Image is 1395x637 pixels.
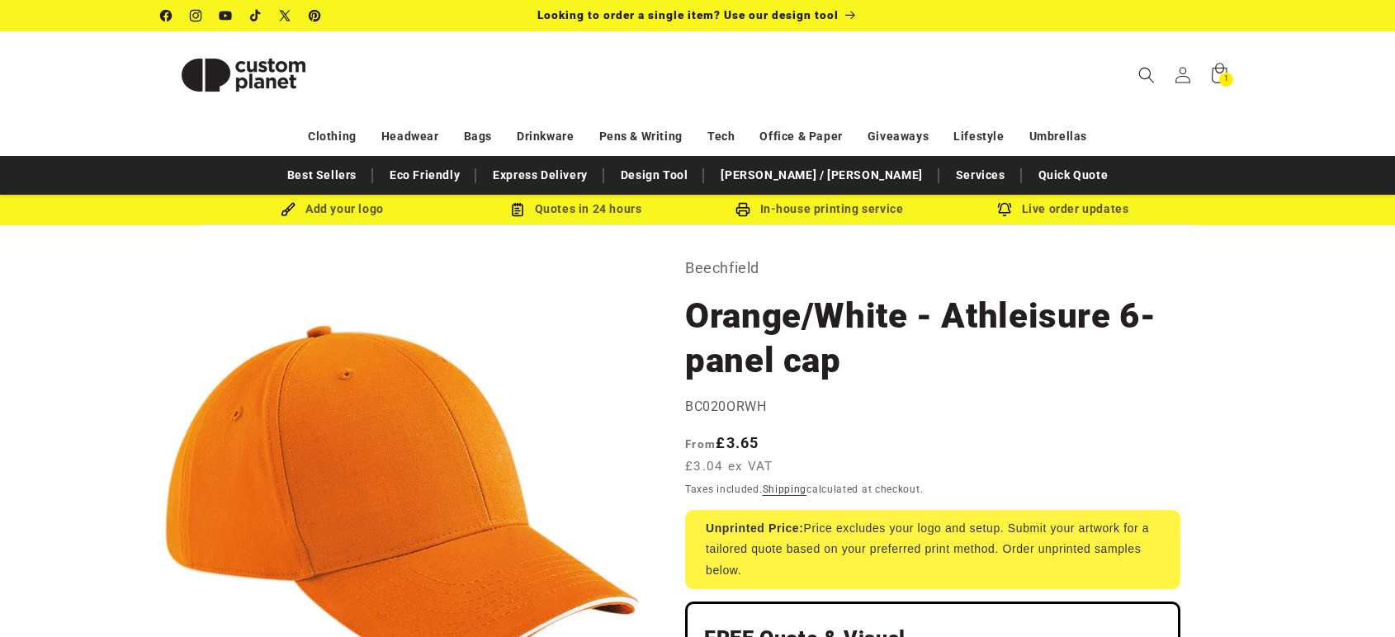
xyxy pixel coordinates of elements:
img: Brush Icon [281,202,296,217]
a: Office & Paper [759,122,842,151]
div: Live order updates [941,199,1185,219]
a: Best Sellers [279,161,365,190]
a: Pens & Writing [599,122,683,151]
summary: Search [1128,57,1165,93]
a: Giveaways [868,122,929,151]
div: Quotes in 24 hours [454,199,697,219]
span: From [685,437,716,451]
a: Umbrellas [1029,122,1087,151]
h1: Orange/White - Athleisure 6-panel cap [685,294,1180,383]
img: Order Updates Icon [510,202,525,217]
strong: £3.65 [685,434,759,451]
span: £3.04 ex VAT [685,457,773,476]
a: Lifestyle [953,122,1004,151]
span: Looking to order a single item? Use our design tool [537,8,839,21]
span: 1 [1224,73,1229,87]
span: BC020ORWH [685,399,766,414]
div: Taxes included. calculated at checkout. [685,481,1180,498]
div: Price excludes your logo and setup. Submit your artwork for a tailored quote based on your prefer... [685,510,1180,589]
a: Tech [707,122,735,151]
img: In-house printing [735,202,750,217]
a: Design Tool [612,161,697,190]
img: Order updates [997,202,1012,217]
div: Add your logo [210,199,454,219]
strong: Unprinted Price: [706,521,804,535]
a: Clothing [308,122,357,151]
a: Custom Planet [155,31,333,118]
a: Bags [464,122,492,151]
a: Services [948,161,1014,190]
a: [PERSON_NAME] / [PERSON_NAME] [712,161,930,190]
a: Quick Quote [1030,161,1117,190]
a: Eco Friendly [381,161,468,190]
a: Express Delivery [485,161,596,190]
div: In-house printing service [697,199,941,219]
p: Beechfield [685,255,1180,281]
img: Custom Planet [161,38,326,112]
a: Headwear [381,122,439,151]
a: Shipping [763,484,807,495]
a: Drinkware [517,122,574,151]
